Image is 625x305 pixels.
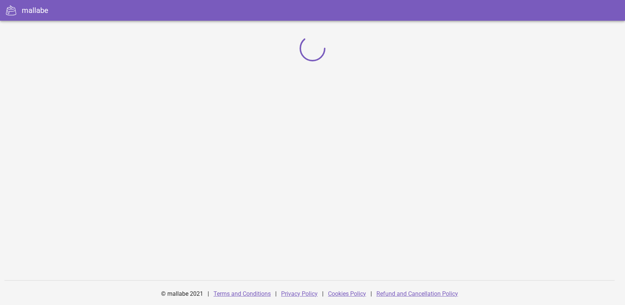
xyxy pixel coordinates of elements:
div: mallabe [22,5,48,16]
div: | [370,285,372,303]
div: | [275,285,277,303]
a: Privacy Policy [281,290,318,297]
a: Cookies Policy [328,290,366,297]
div: | [208,285,209,303]
div: | [322,285,324,303]
a: Terms and Conditions [214,290,271,297]
div: © mallabe 2021 [157,285,208,303]
a: Refund and Cancellation Policy [376,290,458,297]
